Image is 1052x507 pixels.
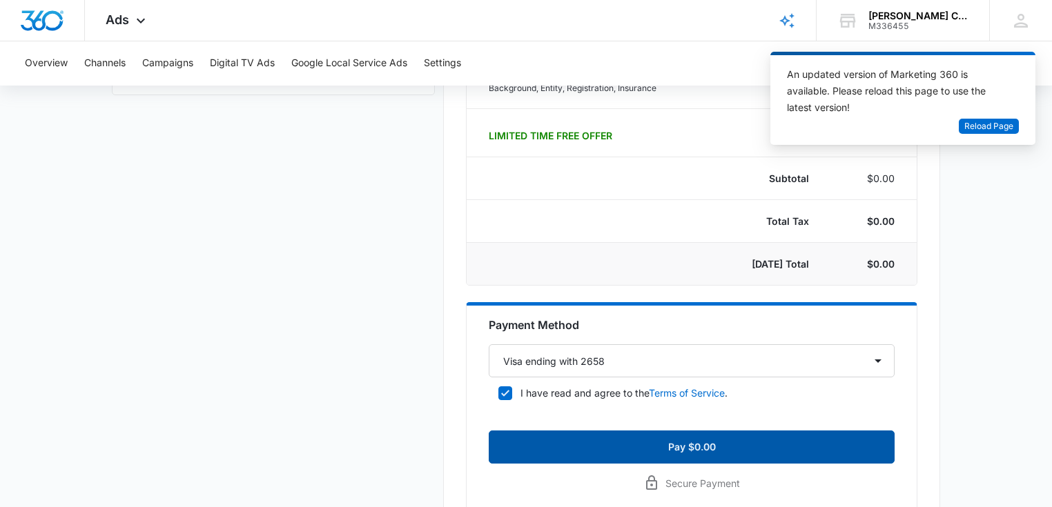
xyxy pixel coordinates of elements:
p: [DATE] Total [704,257,809,271]
button: Channels [84,41,126,86]
button: Digital TV Ads [210,41,275,86]
span: Reload Page [964,120,1013,133]
p: I have read and agree to the . [520,386,728,400]
button: Pay $0.00 [489,430,895,464]
a: Terms of Service [649,387,725,399]
button: Google Local Service Ads [291,41,407,86]
p: Background, Entity, Registration, Insurance [489,82,671,95]
span: Ads [106,12,129,27]
button: Reload Page [959,119,1019,135]
h2: Payment Method [489,317,895,333]
p: Total Tax [704,214,809,228]
button: Overview [25,41,68,86]
p: Limited Time Free Offer [489,128,671,143]
button: Settings [424,41,461,86]
div: An updated version of Marketing 360 is available. Please reload this page to use the latest version! [787,66,1002,116]
p: $0.00 [842,214,895,228]
td: $0.00 [826,157,917,200]
p: $0.00 [842,257,895,271]
div: account name [868,10,969,21]
p: Subtotal [704,171,809,186]
div: account id [868,21,969,31]
button: Campaigns [142,41,193,86]
p: Secure Payment [665,476,740,490]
